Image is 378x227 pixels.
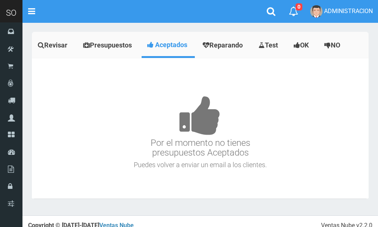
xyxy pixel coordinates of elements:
span: NO [331,41,340,49]
h3: Por el momento no tienes presupuestos Aceptados [34,73,367,158]
span: Test [265,41,278,49]
a: OK [288,34,317,57]
span: Reparando [209,41,243,49]
a: Aceptados [142,34,195,56]
a: Presupuestos [77,34,140,57]
a: Revisar [32,34,75,57]
img: User Image [310,5,323,18]
span: OK [300,41,309,49]
a: Reparando [197,34,251,57]
h4: Puedes volver a enviar un email a los clientes. [34,161,367,169]
span: Aceptados [155,41,187,49]
span: 0 [296,3,302,10]
a: NO [318,34,348,57]
span: Presupuestos [90,41,132,49]
span: Revisar [44,41,67,49]
span: ADMINISTRACION [324,7,373,15]
a: Test [252,34,286,57]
